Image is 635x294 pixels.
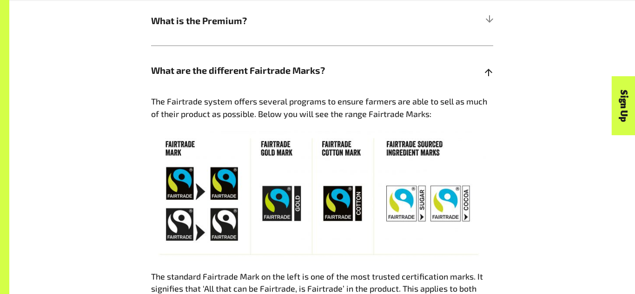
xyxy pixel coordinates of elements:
img: Fairtrade Marks [151,128,486,263]
span: What is the Premium? [151,14,408,28]
span: What are the different Fairtrade Marks? [151,64,408,78]
span: The Fairtrade system offers several programs to ensure farmers are able to sell as much of their ... [151,96,487,119]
